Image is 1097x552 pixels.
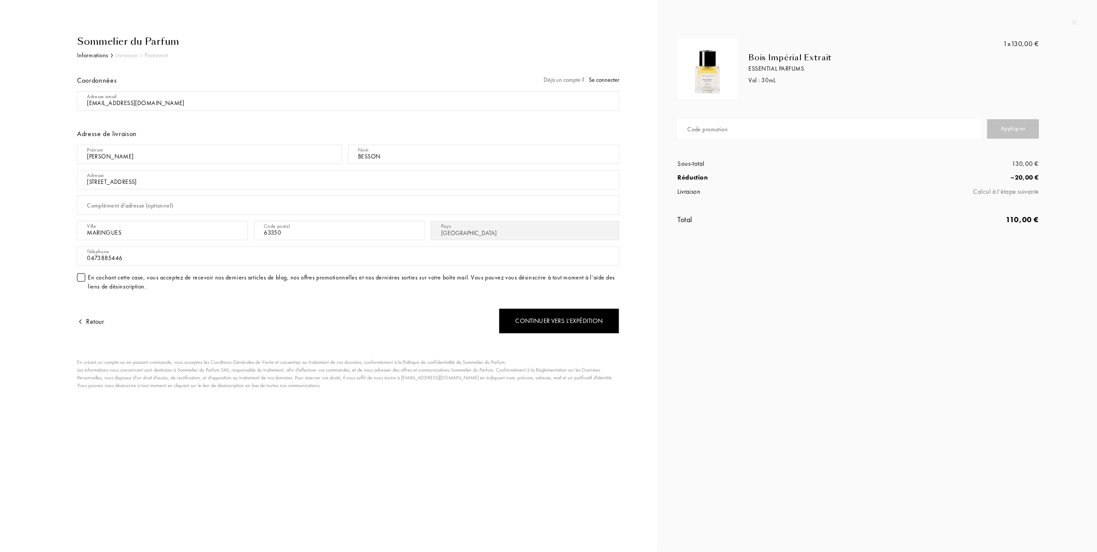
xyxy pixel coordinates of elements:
div: Vol : 30 mL [748,76,979,85]
img: arr_black.svg [111,53,113,58]
div: Bois Impérial Extrait [748,53,979,62]
img: 08BZQXBNJ8.png [680,41,735,97]
span: Se connecter [589,76,619,84]
div: Informations [77,51,108,60]
span: 1x [1004,39,1011,48]
div: Livraison [115,51,138,60]
div: Livraison [677,187,858,197]
div: Pays [441,222,451,230]
div: Nom [358,146,368,154]
img: quit_onboard.svg [1072,19,1078,25]
div: 130,00 € [858,159,1039,169]
div: Retour [77,316,104,327]
div: Paiement [145,51,168,60]
div: Déjà un compte ? [544,75,619,84]
div: Adresse de livraison [77,129,619,139]
img: arr_grey.svg [140,53,142,58]
div: Total [677,214,858,225]
div: – 20,00 € [858,173,1039,183]
div: Sous-total [677,159,858,169]
div: Adresse email [87,93,117,100]
div: Téléphone [87,248,109,255]
div: Continuer vers l’expédition [499,308,619,334]
div: Code promotion [687,125,728,134]
div: 110,00 € [858,214,1039,225]
div: Réduction [677,173,858,183]
div: Prénom [87,146,103,154]
div: Complément d’adresse (optionnel) [87,201,173,210]
div: Code postal [264,222,290,230]
div: 130,00 € [1004,39,1039,49]
div: Ville [87,222,96,230]
div: Sommelier du Parfum [77,34,619,49]
div: Coordonnées [77,75,117,86]
div: Essential Parfums [748,64,979,73]
div: Appliquer [987,119,1039,139]
div: Calcul à l’étape suivante [858,187,1039,197]
img: arrow.png [77,318,84,325]
div: En créant un compte ou en passant commande, vous acceptez les Conditions Générales de Vente et co... [77,358,615,389]
div: Adresse [87,171,104,179]
div: En cochant cette case, vous acceptez de recevoir nos derniers articles de blog, nos offres promot... [88,273,619,291]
